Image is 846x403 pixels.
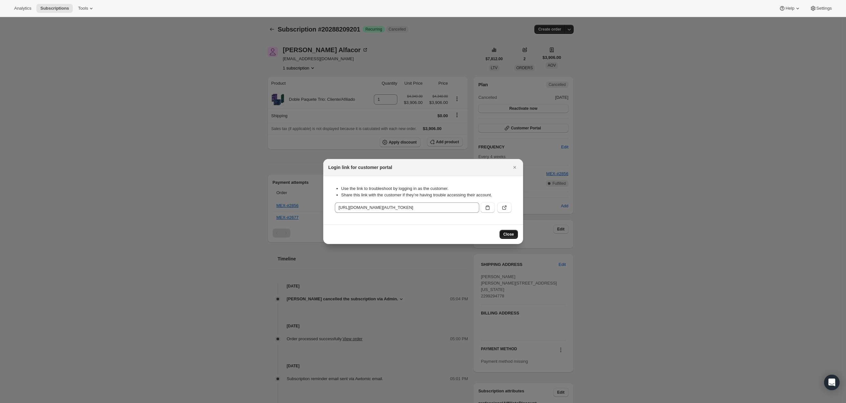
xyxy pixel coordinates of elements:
[510,163,519,172] button: Close
[806,4,836,13] button: Settings
[785,6,794,11] span: Help
[824,375,840,390] div: Open Intercom Messenger
[341,192,511,198] li: Share this link with the customer if they’re having trouble accessing their account.
[10,4,35,13] button: Analytics
[74,4,98,13] button: Tools
[816,6,832,11] span: Settings
[775,4,804,13] button: Help
[36,4,73,13] button: Subscriptions
[14,6,31,11] span: Analytics
[78,6,88,11] span: Tools
[503,232,514,237] span: Close
[328,164,392,171] h2: Login link for customer portal
[40,6,69,11] span: Subscriptions
[500,230,518,239] button: Close
[341,185,511,192] li: Use the link to troubleshoot by logging in as the customer.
